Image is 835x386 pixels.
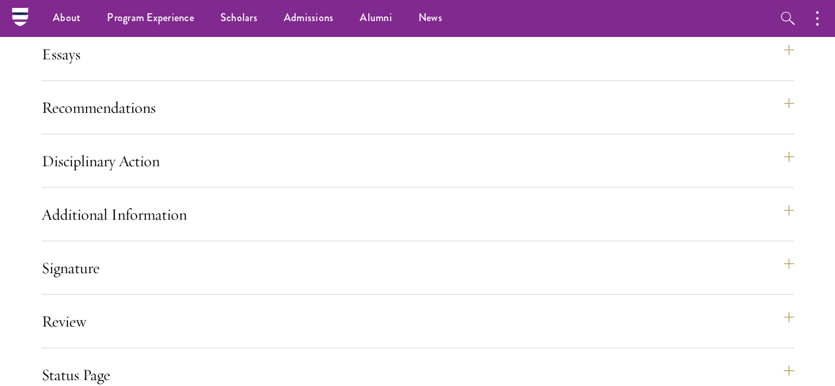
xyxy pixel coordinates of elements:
[42,145,794,177] button: Disciplinary Action
[42,92,794,123] button: Recommendations
[42,38,794,70] button: Essays
[42,306,794,337] button: Review
[42,199,794,230] button: Additional Information
[42,252,794,284] button: Signature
